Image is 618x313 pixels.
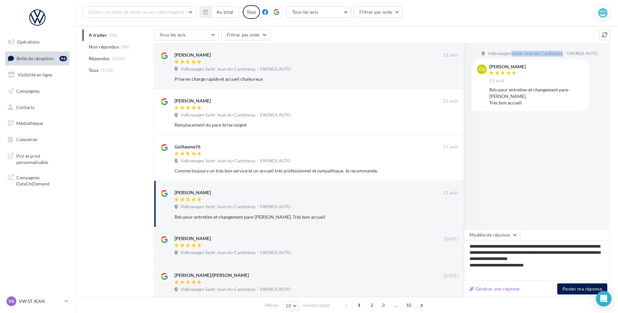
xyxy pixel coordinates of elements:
div: 96 [59,56,67,61]
span: (1035) [112,56,126,61]
span: (96) [122,44,130,49]
span: Répondus [89,55,110,62]
div: [PERSON_NAME] [174,189,211,196]
span: [DATE] [444,236,458,242]
span: Volkswagen Saint-Jean-du-Cardonnay - VIKINGS AUTO [181,112,290,118]
span: 1 [354,300,364,310]
span: 23 août [443,98,458,104]
div: Tous [243,5,260,19]
span: 2 [367,300,377,310]
div: [PERSON_NAME] [174,52,211,58]
a: Boîte de réception96 [4,51,71,65]
div: Open Intercom Messenger [596,291,612,306]
button: Modèle de réponse [464,229,521,240]
p: VW ST JEAN [19,298,62,305]
button: 10 [283,301,299,310]
span: VS [8,298,14,305]
div: Remplacement du pare-brise soigné [174,122,416,128]
span: (1131) [101,68,115,73]
span: Médiathèque [16,120,43,126]
span: Visibilité en ligne [18,72,52,77]
button: Générer une réponse [467,285,522,293]
div: Très bien [174,296,416,303]
span: Volkswagen Saint-Jean-du-Cardonnay - VIKINGS AUTO [181,158,290,164]
span: PLV et print personnalisable [16,152,67,166]
div: [PERSON_NAME]/[PERSON_NAME] [174,272,249,279]
button: Filtrer par note [354,7,403,18]
span: 10 [286,303,291,308]
span: Volkswagen Saint-Jean-du-Cardonnay - VIKINGS AUTO [181,66,290,72]
span: Non répondus [89,44,119,50]
span: Opérations [17,39,40,45]
span: 10 [404,300,414,310]
button: Tous les avis [287,7,352,18]
span: Choisir un point de vente ou un code magasin [88,9,184,15]
button: Filtrer par note [221,29,270,40]
span: [DATE] [444,273,458,279]
a: Campagnes [4,84,71,98]
a: Contacts [4,101,71,114]
button: Au total [211,7,239,18]
a: Opérations [4,35,71,49]
span: Tous les avis [160,32,186,37]
button: Au total [200,7,239,18]
span: Volkswagen Saint-Jean-du-Cardonnay - VIKINGS AUTO [181,287,290,293]
span: Tous [89,67,98,74]
span: CG [479,66,485,73]
span: Boîte de réception [17,55,54,61]
div: [PERSON_NAME] [174,98,211,104]
div: [PERSON_NAME] [174,235,211,242]
div: Prise en charge rapide et accueil chaleureux [174,76,416,82]
a: Médiathèque [4,116,71,130]
span: 23 août [443,52,458,58]
a: Calendrier [4,133,71,146]
span: Afficher [264,302,279,308]
button: Choisir un point de vente ou un code magasin [83,7,196,18]
span: 23 août [489,78,505,84]
span: Calendrier [16,137,38,142]
a: Visibilité en ligne [4,68,71,82]
span: 3 [378,300,389,310]
span: 23 août [443,190,458,196]
a: VS VW ST JEAN [5,295,70,307]
span: ... [391,300,401,310]
div: Guillaume76 [174,143,200,150]
span: Volkswagen Saint-Jean-du-Cardonnay - VIKINGS AUTO [181,250,290,256]
a: PLV et print personnalisable [4,149,71,168]
span: Contacts [16,104,34,110]
span: Campagnes [16,88,40,94]
div: [PERSON_NAME] [489,64,526,69]
span: 23 août [443,144,458,150]
span: Volkswagen Saint-Jean-du-Cardonnay - VIKINGS AUTO [181,204,290,210]
button: Tous les avis [154,29,219,40]
a: Campagnes DataOnDemand [4,170,71,190]
span: Campagnes DataOnDemand [16,173,67,187]
div: Rdv pour entretien et changement pare-[PERSON_NAME]. Très bon accueil [174,214,416,220]
div: Rdv pour entretien et changement pare-[PERSON_NAME]. Très bon accueil [489,87,584,106]
span: Tous les avis [292,9,318,15]
div: Comme toujours un très bon service et un accueil très professionnel et sympathique. Je recommande. [174,168,416,174]
span: résultats/page [303,302,330,308]
button: Poster ma réponse [557,283,607,294]
span: Volkswagen Saint-Jean-du-Cardonnay - VIKINGS AUTO [488,51,598,57]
